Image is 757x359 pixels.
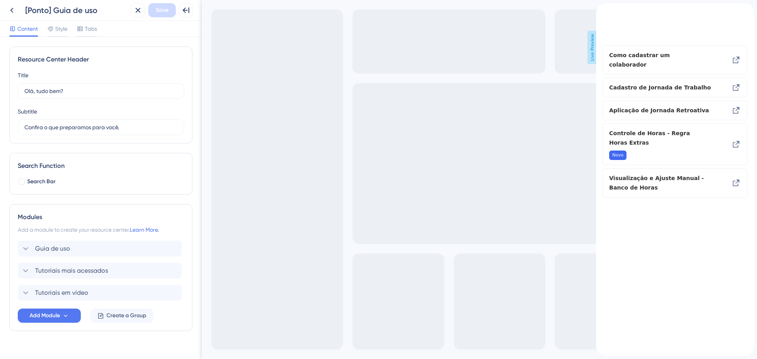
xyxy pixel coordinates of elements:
span: Tabs [85,24,97,33]
div: Subtitle [18,107,37,116]
span: Tutoriais mais acessados [35,266,108,275]
span: Add Module [30,311,60,320]
div: Resource Center Header [18,55,184,64]
button: Create a Group [90,309,153,323]
span: Guia de uso [35,244,70,253]
div: Tutoriais mais acessados [18,263,184,279]
div: Search Function [18,161,184,171]
span: Style [55,24,67,33]
span: Aplicação de Jornada Retroativa [13,102,118,112]
div: Como cadastrar um colaborador [13,47,118,66]
span: Novo [16,149,27,155]
div: [Ponto] Guia de uso [25,5,128,16]
span: Como cadastrar um colaborador [13,47,106,66]
div: Title [18,71,28,80]
span: Save [156,6,168,15]
button: Add Module [18,309,81,323]
button: Save [148,3,176,17]
span: Guia de uso [15,1,47,11]
input: Description [24,123,177,132]
span: Live Preview [386,31,395,64]
span: Create a Group [106,311,146,320]
input: Title [24,87,177,95]
span: Visualização e Ajuste Manual - Banco de Horas [13,170,118,189]
span: Search Bar [27,177,56,186]
span: Tutoriais em vídeo [35,288,88,298]
div: 3 [52,3,55,9]
span: Controle de Horas - Regra Horas Extras [13,125,106,144]
div: Modules [18,212,184,222]
span: Add a module to create your resource center. [18,227,130,233]
div: Tutoriais em vídeo [18,285,184,301]
div: Controle de Horas - Regra Horas Extras [13,125,118,157]
a: Learn More. [130,227,159,233]
span: Content [17,24,38,33]
span: Cadastro de Jornada de Trabalho [13,80,118,89]
div: Guia de uso [18,241,184,257]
